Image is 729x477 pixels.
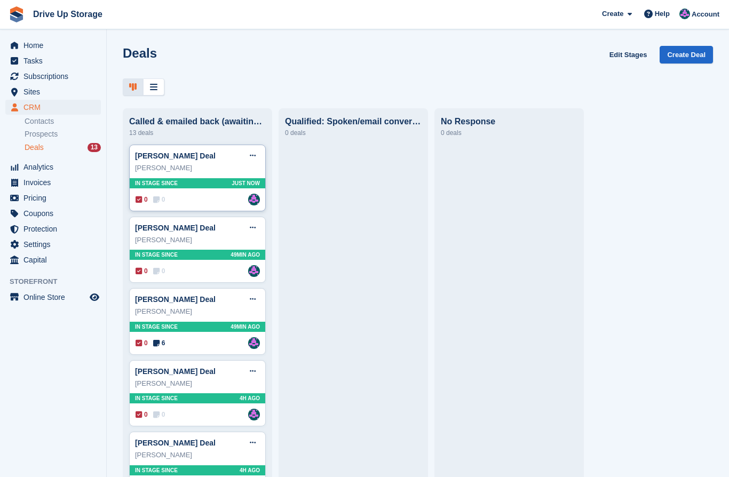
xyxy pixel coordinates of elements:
[135,306,260,317] div: [PERSON_NAME]
[136,195,148,204] span: 0
[5,100,101,115] a: menu
[23,160,88,174] span: Analytics
[5,160,101,174] a: menu
[232,179,260,187] span: Just now
[129,117,266,126] div: Called & emailed back (awaiting response)
[136,266,148,276] span: 0
[231,251,260,259] span: 49MIN AGO
[135,251,178,259] span: In stage since
[25,129,58,139] span: Prospects
[5,84,101,99] a: menu
[135,367,216,376] a: [PERSON_NAME] Deal
[23,38,88,53] span: Home
[135,235,260,245] div: [PERSON_NAME]
[660,46,713,63] a: Create Deal
[135,378,260,389] div: [PERSON_NAME]
[88,143,101,152] div: 13
[153,266,165,276] span: 0
[123,46,157,60] h1: Deals
[23,252,88,267] span: Capital
[679,9,690,19] img: Andy
[25,116,101,126] a: Contacts
[5,190,101,205] a: menu
[135,224,216,232] a: [PERSON_NAME] Deal
[248,337,260,349] img: Andy
[655,9,670,19] span: Help
[23,100,88,115] span: CRM
[129,126,266,139] div: 13 deals
[23,84,88,99] span: Sites
[153,410,165,419] span: 0
[23,69,88,84] span: Subscriptions
[10,276,106,287] span: Storefront
[248,409,260,420] img: Andy
[153,195,165,204] span: 0
[23,237,88,252] span: Settings
[23,190,88,205] span: Pricing
[5,237,101,252] a: menu
[231,323,260,331] span: 49MIN AGO
[135,163,260,173] div: [PERSON_NAME]
[692,9,719,20] span: Account
[5,175,101,190] a: menu
[240,394,260,402] span: 4H AGO
[285,126,422,139] div: 0 deals
[5,206,101,221] a: menu
[441,126,577,139] div: 0 deals
[136,410,148,419] span: 0
[23,175,88,190] span: Invoices
[135,179,178,187] span: In stage since
[240,466,260,474] span: 4H AGO
[88,291,101,304] a: Preview store
[136,338,148,348] span: 0
[5,38,101,53] a: menu
[5,69,101,84] a: menu
[135,439,216,447] a: [PERSON_NAME] Deal
[23,206,88,221] span: Coupons
[25,142,101,153] a: Deals 13
[5,252,101,267] a: menu
[248,265,260,277] img: Andy
[5,221,101,236] a: menu
[5,53,101,68] a: menu
[285,117,422,126] div: Qualified: Spoken/email conversation with them
[9,6,25,22] img: stora-icon-8386f47178a22dfd0bd8f6a31ec36ba5ce8667c1dd55bd0f319d3a0aa187defe.svg
[135,450,260,460] div: [PERSON_NAME]
[248,194,260,205] img: Andy
[23,290,88,305] span: Online Store
[135,394,178,402] span: In stage since
[135,295,216,304] a: [PERSON_NAME] Deal
[602,9,623,19] span: Create
[153,338,165,348] span: 6
[135,152,216,160] a: [PERSON_NAME] Deal
[441,117,577,126] div: No Response
[25,129,101,140] a: Prospects
[25,142,44,153] span: Deals
[5,290,101,305] a: menu
[135,323,178,331] span: In stage since
[23,221,88,236] span: Protection
[29,5,107,23] a: Drive Up Storage
[23,53,88,68] span: Tasks
[135,466,178,474] span: In stage since
[605,46,652,63] a: Edit Stages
